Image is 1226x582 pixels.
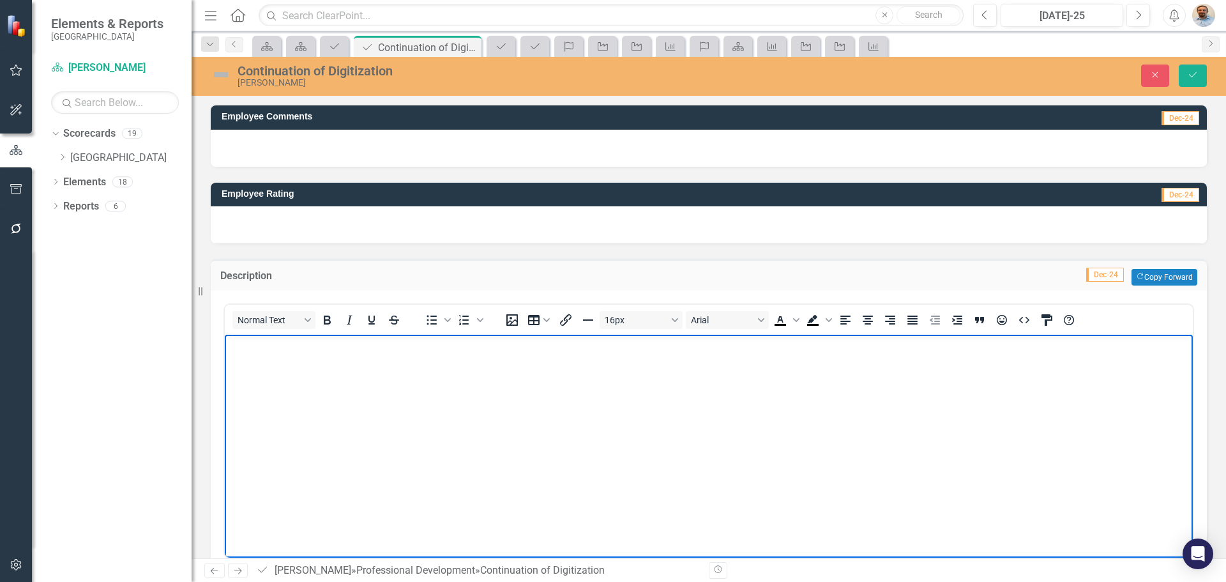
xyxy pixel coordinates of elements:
[238,315,300,325] span: Normal Text
[835,311,856,329] button: Align left
[1005,8,1119,24] div: [DATE]-25
[222,112,907,121] h3: Employee Comments
[112,176,133,187] div: 18
[225,335,1193,558] iframe: Rich Text Area
[1162,188,1199,202] span: Dec-24
[238,78,769,88] div: [PERSON_NAME]
[275,564,351,576] a: [PERSON_NAME]
[897,6,960,24] button: Search
[991,311,1013,329] button: Emojis
[105,201,126,211] div: 6
[378,40,478,56] div: Continuation of Digitization
[600,311,683,329] button: Font size 16px
[238,64,769,78] div: Continuation of Digitization
[524,311,554,329] button: Table
[70,151,192,165] a: [GEOGRAPHIC_DATA]
[63,126,116,141] a: Scorecards
[51,61,179,75] a: [PERSON_NAME]
[361,311,382,329] button: Underline
[232,311,315,329] button: Block Normal Text
[1058,311,1080,329] button: Help
[338,311,360,329] button: Italic
[421,311,453,329] div: Bullet list
[51,16,163,31] span: Elements & Reports
[946,311,968,329] button: Increase indent
[1131,269,1197,286] button: Copy Forward
[1036,311,1057,329] button: CSS Editor
[769,311,801,329] div: Text color Black
[924,311,946,329] button: Decrease indent
[902,311,923,329] button: Justify
[802,311,834,329] div: Background color Black
[915,10,942,20] span: Search
[259,4,964,27] input: Search ClearPoint...
[1192,4,1215,27] img: Martin Schmidt
[222,189,858,199] h3: Employee Rating
[555,311,577,329] button: Insert/edit link
[356,564,475,576] a: Professional Development
[51,91,179,114] input: Search Below...
[63,199,99,214] a: Reports
[51,31,163,42] small: [GEOGRAPHIC_DATA]
[1183,539,1213,569] div: Open Intercom Messenger
[316,311,338,329] button: Bold
[211,65,231,85] img: Not Defined
[1013,311,1035,329] button: HTML Editor
[6,15,29,37] img: ClearPoint Strategy
[857,311,879,329] button: Align center
[501,311,523,329] button: Insert image
[879,311,901,329] button: Align right
[480,564,605,576] div: Continuation of Digitization
[686,311,769,329] button: Font Arial
[63,175,106,190] a: Elements
[1162,111,1199,125] span: Dec-24
[1001,4,1123,27] button: [DATE]-25
[383,311,405,329] button: Strikethrough
[453,311,485,329] div: Numbered list
[605,315,667,325] span: 16px
[577,311,599,329] button: Horizontal line
[1086,268,1124,282] span: Dec-24
[256,563,699,578] div: » »
[691,315,753,325] span: Arial
[220,270,530,282] h3: Description
[969,311,990,329] button: Blockquote
[122,128,142,139] div: 19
